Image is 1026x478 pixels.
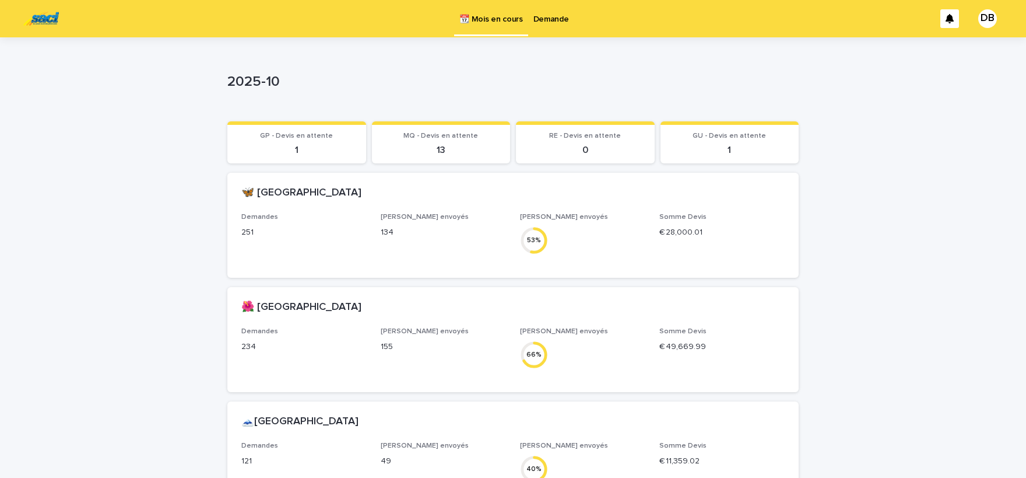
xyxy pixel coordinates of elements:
div: 66 % [520,348,548,361]
p: 2025-10 [227,74,794,90]
span: [PERSON_NAME] envoyés [381,328,469,335]
p: 49 [381,455,506,467]
span: [PERSON_NAME] envoyés [520,442,608,449]
span: MQ - Devis en attente [403,132,478,139]
p: 1 [234,145,359,156]
h2: 🗻[GEOGRAPHIC_DATA] [241,416,359,428]
span: [PERSON_NAME] envoyés [520,214,608,221]
p: 1 [667,145,792,156]
span: Demandes [241,214,278,221]
span: Somme Devis [659,328,707,335]
p: 121 [241,455,367,467]
p: 155 [381,341,506,353]
span: Demandes [241,442,278,449]
p: € 28,000.01 [659,226,785,239]
span: Somme Devis [659,214,707,221]
span: [PERSON_NAME] envoyés [520,328,608,335]
p: 0 [523,145,648,156]
span: GP - Devis en attente [260,132,333,139]
img: UC29JcTLQ3GheANZ19ks [23,7,59,30]
p: € 49,669.99 [659,341,785,353]
div: DB [978,9,997,28]
div: 53 % [520,234,548,246]
p: 13 [379,145,504,156]
span: RE - Devis en attente [549,132,621,139]
p: 134 [381,226,506,239]
span: [PERSON_NAME] envoyés [381,442,469,449]
span: Demandes [241,328,278,335]
span: Somme Devis [659,442,707,449]
div: 40 % [520,463,548,475]
p: 251 [241,226,367,239]
p: € 11,359.02 [659,455,785,467]
h2: 🦋 [GEOGRAPHIC_DATA] [241,187,361,200]
span: [PERSON_NAME] envoyés [381,214,469,221]
h2: 🌺 [GEOGRAPHIC_DATA] [241,301,361,314]
span: GU - Devis en attente [693,132,766,139]
p: 234 [241,341,367,353]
